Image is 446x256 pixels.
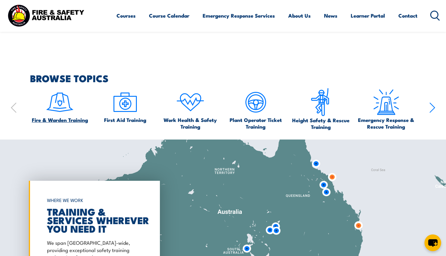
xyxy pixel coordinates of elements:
a: News [324,8,337,24]
span: Fire & Warden Training [32,116,88,123]
a: Height Safety & Rescue Training [291,88,351,130]
a: About Us [288,8,311,24]
img: icon-4 [176,88,204,116]
img: icon-2 [111,88,139,116]
span: Work Health & Safety Training [160,116,220,130]
a: Courses [117,8,136,24]
h2: BROWSE TOPICS [30,74,435,82]
span: Height Safety & Rescue Training [291,117,351,130]
span: Emergency Response & Rescue Training [356,116,416,130]
button: chat-button [424,234,441,251]
a: Course Calendar [149,8,189,24]
h6: WHERE WE WORK [47,195,139,206]
a: Contact [398,8,417,24]
span: Plant Operator Ticket Training [226,116,285,130]
a: Fire & Warden Training [32,88,88,123]
a: Emergency Response & Rescue Training [356,88,416,130]
a: Work Health & Safety Training [160,88,220,130]
h2: TRAINING & SERVICES WHEREVER YOU NEED IT [47,207,139,233]
img: icon-6 [307,88,335,117]
span: First Aid Training [104,116,146,123]
img: icon-5 [242,88,270,116]
a: Emergency Response Services [203,8,275,24]
img: icon-1 [46,88,74,116]
a: Learner Portal [351,8,385,24]
a: First Aid Training [104,88,146,123]
a: Plant Operator Ticket Training [226,88,285,130]
img: Emergency Response Icon [372,88,400,116]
